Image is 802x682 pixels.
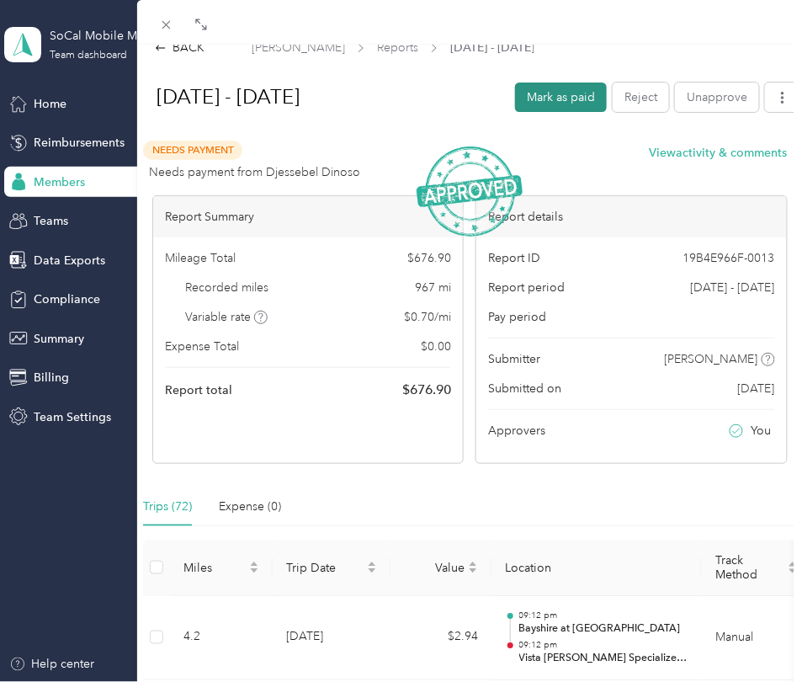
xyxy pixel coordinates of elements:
[468,559,478,569] span: caret-up
[183,561,246,575] span: Miles
[139,77,503,117] h1: 08/02/2025 - 08/15/2025
[488,350,540,368] span: Submitter
[165,381,232,399] span: Report total
[519,610,689,621] p: 09:12 pm
[691,279,775,296] span: [DATE] - [DATE]
[404,561,465,575] span: Value
[273,596,390,680] td: [DATE]
[683,249,775,267] span: 19B4E966F-0013
[390,596,491,680] td: $2.94
[402,380,451,400] span: $ 676.90
[143,141,242,160] span: Needs Payment
[149,163,360,181] span: Needs payment from Djessebel Dinoso
[219,498,281,516] div: Expense (0)
[488,249,540,267] span: Report ID
[415,279,451,296] span: 967 mi
[491,540,702,596] th: Location
[170,540,273,596] th: Miles
[488,422,545,440] span: Approvers
[249,566,259,576] span: caret-down
[407,249,451,267] span: $ 676.90
[515,83,607,112] button: Mark as paid
[468,566,478,576] span: caret-down
[476,196,786,237] div: Report details
[519,639,689,651] p: 09:12 pm
[143,498,192,516] div: Trips (72)
[153,196,463,237] div: Report Summary
[488,279,565,296] span: Report period
[421,338,451,355] span: $ 0.00
[675,83,759,112] button: Unapprove
[252,39,345,56] span: [PERSON_NAME]
[417,147,523,237] img: ApprovedStamp
[273,540,390,596] th: Trip Date
[450,39,534,56] span: [DATE] - [DATE]
[367,559,377,569] span: caret-up
[377,39,418,56] span: Reports
[286,561,364,575] span: Trip Date
[488,308,546,326] span: Pay period
[788,559,798,569] span: caret-up
[155,39,204,56] div: BACK
[665,350,758,368] span: [PERSON_NAME]
[715,553,784,582] span: Track Method
[249,559,259,569] span: caret-up
[165,338,239,355] span: Expense Total
[390,540,491,596] th: Value
[708,588,802,682] iframe: Everlance-gr Chat Button Frame
[519,651,689,666] p: Vista [PERSON_NAME] Specialized Care
[738,380,775,397] span: [DATE]
[367,566,377,576] span: caret-down
[165,249,236,267] span: Mileage Total
[185,279,268,296] span: Recorded miles
[788,566,798,576] span: caret-down
[519,621,689,637] p: Bayshire at [GEOGRAPHIC_DATA]
[752,422,772,440] span: You
[650,144,788,162] button: Viewactivity & comments
[404,308,451,326] span: $ 0.70 / mi
[170,596,273,680] td: 4.2
[488,380,561,397] span: Submitted on
[613,83,669,112] button: Reject
[185,308,268,326] span: Variable rate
